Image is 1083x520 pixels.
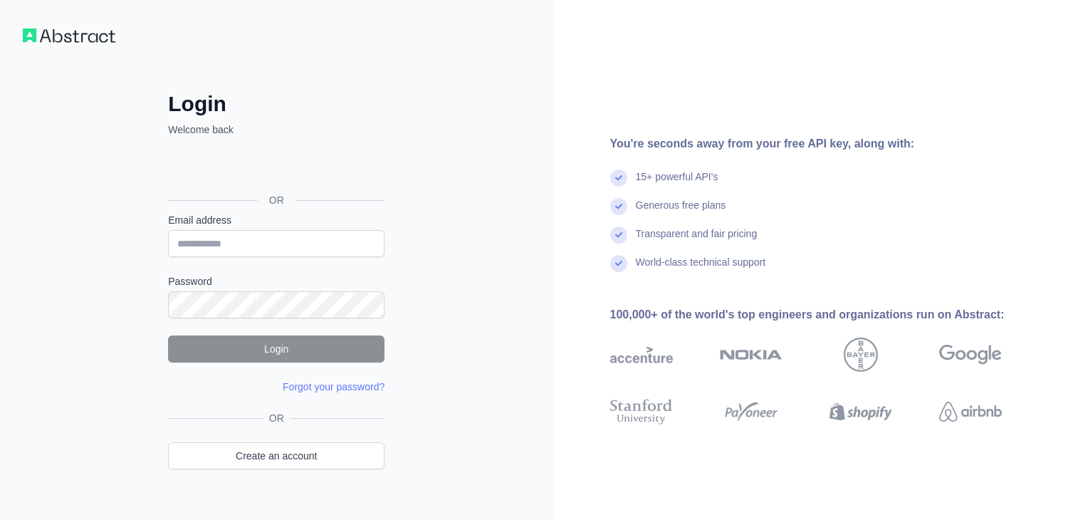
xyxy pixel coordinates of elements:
[168,123,384,137] p: Welcome back
[939,396,1002,427] img: airbnb
[283,381,384,392] a: Forgot your password?
[610,227,627,244] img: check mark
[720,396,783,427] img: payoneer
[610,170,627,187] img: check mark
[263,411,290,425] span: OR
[168,336,384,363] button: Login
[258,193,295,207] span: OR
[610,135,1047,152] div: You're seconds away from your free API key, along with:
[636,255,766,284] div: World-class technical support
[610,338,673,372] img: accenture
[168,274,384,288] label: Password
[168,91,384,117] h2: Login
[610,396,673,427] img: stanford university
[720,338,783,372] img: nokia
[830,396,892,427] img: shopify
[610,198,627,215] img: check mark
[636,170,718,198] div: 15+ powerful API's
[939,338,1002,372] img: google
[168,442,384,469] a: Create an account
[844,338,878,372] img: bayer
[610,306,1047,323] div: 100,000+ of the world's top engineers and organizations run on Abstract:
[161,152,389,184] iframe: Google ile Oturum Açma Düğmesi
[636,227,758,255] div: Transparent and fair pricing
[610,255,627,272] img: check mark
[168,213,384,227] label: Email address
[23,28,115,43] img: Workflow
[636,198,726,227] div: Generous free plans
